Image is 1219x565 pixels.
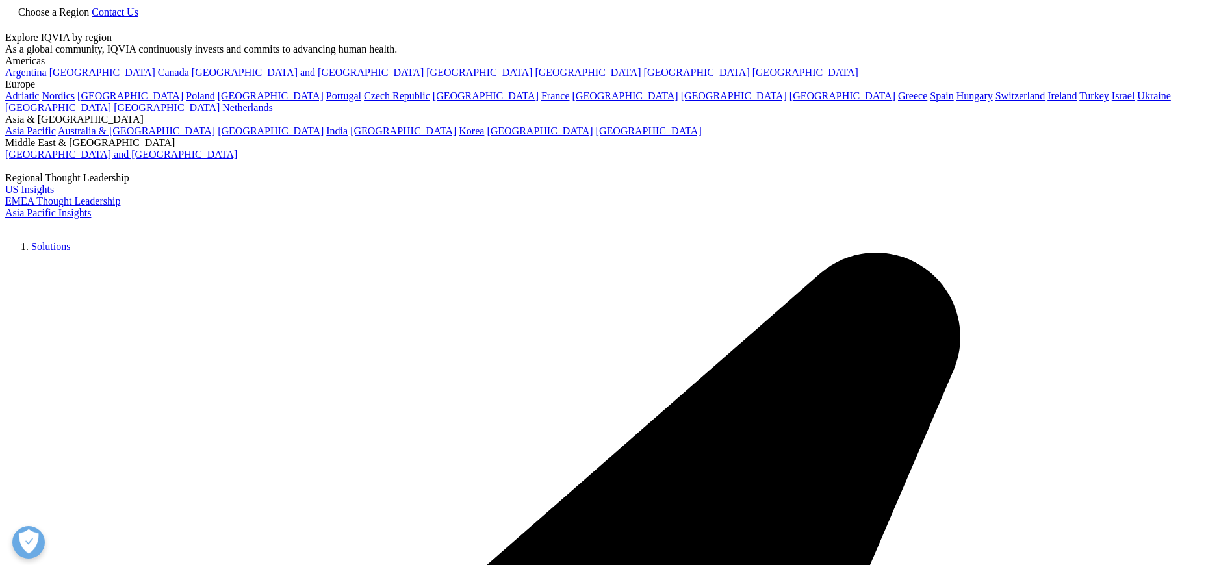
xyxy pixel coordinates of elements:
a: Netherlands [222,102,272,113]
a: [GEOGRAPHIC_DATA] [596,125,702,136]
a: [GEOGRAPHIC_DATA] [77,90,183,101]
a: US Insights [5,184,54,195]
a: [GEOGRAPHIC_DATA] [218,90,324,101]
a: Ireland [1047,90,1077,101]
a: [GEOGRAPHIC_DATA] [789,90,895,101]
a: Turkey [1079,90,1109,101]
a: Argentina [5,67,47,78]
a: [GEOGRAPHIC_DATA] [49,67,155,78]
a: Spain [930,90,953,101]
a: EMEA Thought Leadership [5,195,120,207]
button: Open Preferences [12,526,45,559]
a: Greece [898,90,927,101]
a: [GEOGRAPHIC_DATA] [5,102,111,113]
div: As a global community, IQVIA continuously invests and commits to advancing human health. [5,44,1214,55]
a: [GEOGRAPHIC_DATA] [681,90,787,101]
a: Ukraine [1137,90,1171,101]
a: Contact Us [92,6,138,18]
a: Switzerland [995,90,1045,101]
a: India [326,125,348,136]
a: Korea [459,125,484,136]
a: [GEOGRAPHIC_DATA] [572,90,678,101]
a: Poland [186,90,214,101]
a: [GEOGRAPHIC_DATA] [752,67,858,78]
a: Australia & [GEOGRAPHIC_DATA] [58,125,215,136]
a: Solutions [31,241,70,252]
a: [GEOGRAPHIC_DATA] and [GEOGRAPHIC_DATA] [192,67,424,78]
a: Asia Pacific Insights [5,207,91,218]
a: Israel [1112,90,1135,101]
a: [GEOGRAPHIC_DATA] [644,67,750,78]
a: [GEOGRAPHIC_DATA] [433,90,539,101]
a: France [541,90,570,101]
a: [GEOGRAPHIC_DATA] [218,125,324,136]
div: Middle East & [GEOGRAPHIC_DATA] [5,137,1214,149]
div: Explore IQVIA by region [5,32,1214,44]
a: Portugal [326,90,361,101]
div: Regional Thought Leadership [5,172,1214,184]
a: Czech Republic [364,90,430,101]
a: Nordics [42,90,75,101]
a: [GEOGRAPHIC_DATA] [487,125,593,136]
div: Europe [5,79,1214,90]
a: [GEOGRAPHIC_DATA] [535,67,641,78]
a: Canada [158,67,189,78]
a: Asia Pacific [5,125,56,136]
a: [GEOGRAPHIC_DATA] [426,67,532,78]
span: Choose a Region [18,6,89,18]
a: [GEOGRAPHIC_DATA] and [GEOGRAPHIC_DATA] [5,149,237,160]
a: Hungary [956,90,993,101]
a: [GEOGRAPHIC_DATA] [350,125,456,136]
div: Americas [5,55,1214,67]
a: Adriatic [5,90,39,101]
div: Asia & [GEOGRAPHIC_DATA] [5,114,1214,125]
a: [GEOGRAPHIC_DATA] [114,102,220,113]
